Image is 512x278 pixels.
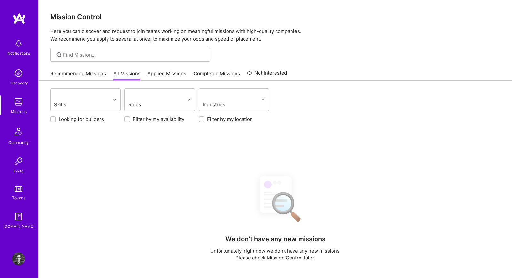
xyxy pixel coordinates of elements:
[14,168,24,174] div: Invite
[148,70,186,81] a: Applied Missions
[8,139,29,146] div: Community
[261,98,265,101] i: icon Chevron
[52,100,88,109] div: Skills
[55,51,63,59] i: icon SearchGrey
[210,254,341,261] p: Please check Mission Control later.
[59,116,104,123] label: Looking for builders
[201,100,242,109] div: Industries
[187,98,190,101] i: icon Chevron
[248,171,303,226] img: No Results
[12,67,25,80] img: discovery
[12,252,25,265] img: User Avatar
[7,50,30,57] div: Notifications
[3,223,34,230] div: [DOMAIN_NAME]
[11,124,26,139] img: Community
[50,70,106,81] a: Recommended Missions
[247,69,287,81] a: Not Interested
[194,70,240,81] a: Completed Missions
[113,70,140,81] a: All Missions
[12,37,25,50] img: bell
[12,210,25,223] img: guide book
[12,155,25,168] img: Invite
[50,13,500,21] h3: Mission Control
[133,116,184,123] label: Filter by my availability
[10,80,28,86] div: Discovery
[225,235,325,243] h4: We don't have any new missions
[207,116,253,123] label: Filter by my location
[210,248,341,254] p: Unfortunately, right now we don't have any new missions.
[113,98,116,101] i: icon Chevron
[12,195,25,201] div: Tokens
[127,100,163,109] div: Roles
[50,28,500,43] p: Here you can discover and request to join teams working on meaningful missions with high-quality ...
[11,108,27,115] div: Missions
[12,95,25,108] img: teamwork
[15,186,22,192] img: tokens
[63,52,205,58] input: Find Mission...
[11,252,27,265] a: User Avatar
[13,13,26,24] img: logo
